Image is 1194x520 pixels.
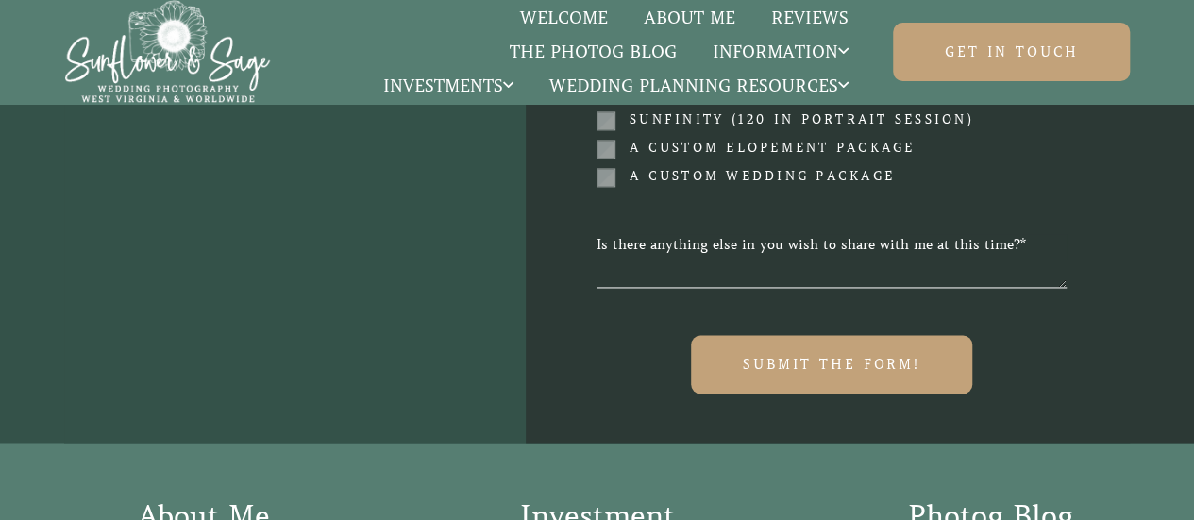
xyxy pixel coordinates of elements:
a: Reviews [753,6,866,30]
span: Investments [383,76,513,95]
label: A custom wedding package [615,167,895,186]
span: Submit the form! [743,356,920,373]
a: About Me [626,6,753,30]
a: Information [695,40,866,64]
a: Investments [365,74,531,98]
a: The Photog Blog [492,40,695,64]
button: Submit the form! [691,335,972,394]
a: Get in touch [893,23,1130,81]
span: Wedding Planning Resources [549,76,849,95]
label: A custom elopement package [615,139,916,158]
a: Wedding Planning Resources [531,74,866,98]
a: Welcome [502,6,626,30]
span: Information [713,42,849,61]
span: Get in touch [945,42,1078,61]
label: Is there anything else in you wish to share with me at this time? [597,234,1067,260]
label: Sunfinity (120 in portrait session) [615,110,974,129]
